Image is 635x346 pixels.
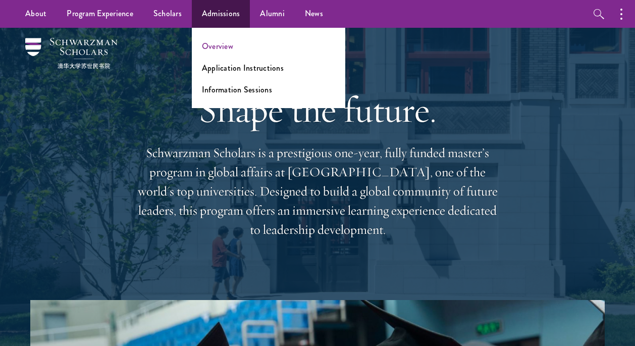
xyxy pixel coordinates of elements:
[202,62,284,74] a: Application Instructions
[136,88,499,131] h1: Shape the future.
[202,84,272,95] a: Information Sessions
[136,143,499,239] p: Schwarzman Scholars is a prestigious one-year, fully funded master’s program in global affairs at...
[25,38,118,69] img: Schwarzman Scholars
[202,40,233,52] a: Overview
